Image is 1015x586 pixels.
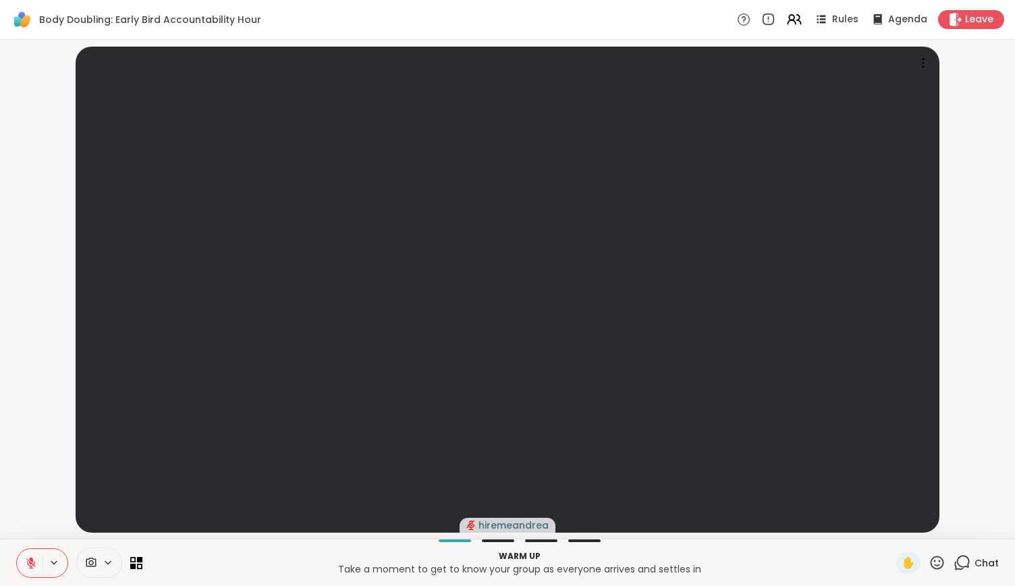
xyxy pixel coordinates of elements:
[150,562,888,576] p: Take a moment to get to know your group as everyone arrives and settles in
[39,13,261,26] span: Body Doubling: Early Bird Accountability Hour
[902,555,915,571] span: ✋
[150,550,888,562] p: Warm up
[832,13,858,26] span: Rules
[888,13,927,26] span: Agenda
[11,8,34,31] img: ShareWell Logomark
[965,13,993,26] span: Leave
[466,521,476,530] span: audio-muted
[478,518,549,532] span: hiremeandrea
[975,556,999,570] span: Chat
